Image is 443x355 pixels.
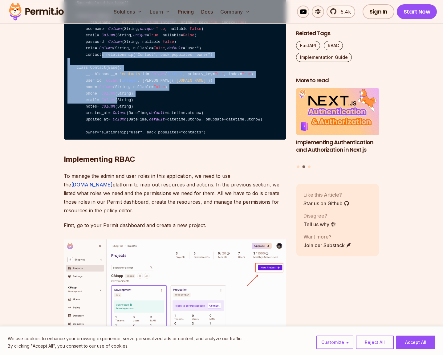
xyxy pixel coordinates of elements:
[192,53,194,57] span: =
[213,72,215,76] span: =
[303,212,336,219] p: Disagree?
[303,241,352,249] a: Join our Substack
[296,77,379,84] h2: More to read
[296,41,320,50] a: FastAPI
[151,72,165,76] span: Column
[95,46,97,51] span: =
[104,27,106,31] span: =
[149,117,165,122] span: default
[113,111,126,115] span: Column
[64,221,286,230] p: First, go to your Permit dashboard and create a new project.
[147,6,173,18] button: Learn
[156,27,165,31] span: True
[181,33,183,38] span: =
[108,111,111,115] span: =
[97,33,99,38] span: =
[151,85,153,89] span: =
[397,4,437,19] a: Start Now
[296,53,352,62] a: Implementation Guide
[396,336,435,349] button: Accept All
[102,92,115,96] span: Column
[165,117,167,122] span: =
[296,88,379,161] a: Implementing Authentication and Authorization in Next.jsImplementing Authentication and Authoriza...
[296,30,379,37] h2: Related Tags
[104,40,106,44] span: =
[303,199,349,207] a: Star us on Github
[175,6,196,18] a: Pricing
[327,6,355,18] a: 5.4k
[188,27,190,31] span: =
[163,40,174,44] span: False
[97,98,99,102] span: =
[174,79,208,83] span: '[DOMAIN_NAME]'
[97,104,99,109] span: =
[113,117,126,122] span: Column
[337,8,351,15] span: 5.4k
[296,138,379,154] h3: Implementing Authentication and Authorization in Next.js
[106,79,120,83] span: Column
[108,27,122,31] span: Column
[224,117,226,122] span: =
[8,342,242,350] p: By clicking "Accept All", you consent to our use of cookies.
[240,72,242,76] span: =
[147,33,149,38] span: =
[167,46,183,51] span: default
[183,46,185,51] span: =
[122,79,138,83] span: Integer
[296,88,379,135] img: Implementing Authentication and Authorization in Next.js
[97,92,99,96] span: =
[102,79,104,83] span: =
[102,104,115,109] span: Column
[133,33,147,38] span: unique
[151,46,153,51] span: =
[154,85,165,89] span: False
[316,336,353,349] button: Customize
[154,27,156,31] span: =
[215,72,224,76] span: True
[218,6,253,18] button: Company
[111,6,145,18] button: Solutions
[108,40,122,44] span: Column
[324,41,343,50] a: RBAC
[296,88,379,161] li: 2 of 3
[242,72,251,76] span: True
[297,165,299,168] button: Go to slide 1
[140,27,154,31] span: unique
[154,46,165,51] span: False
[115,72,117,76] span: =
[303,165,305,168] button: Go to slide 2
[120,72,142,76] span: 'contacts'
[64,172,286,215] p: To manage the admin and user roles in this application, we need to use the platform to map out re...
[296,88,379,169] div: Posts
[147,72,149,76] span: =
[183,33,194,38] span: False
[149,111,165,115] span: default
[199,6,215,18] a: Docs
[178,130,181,135] span: =
[167,72,183,76] span: Integer
[363,4,394,19] a: Sign In
[8,335,242,342] p: We use cookies to enhance your browsing experience, serve personalized ads or content, and analyz...
[303,233,352,240] p: Want more?
[102,98,115,102] span: Column
[161,40,163,44] span: =
[64,130,286,164] h2: Implementing RBAC
[95,85,97,89] span: =
[190,27,201,31] span: False
[308,165,311,168] button: Go to slide 3
[165,111,167,115] span: =
[356,336,394,349] button: Reject All
[71,182,112,188] a: [DOMAIN_NAME]
[6,1,67,22] img: Permit logo
[108,117,111,122] span: =
[149,33,158,38] span: True
[303,220,336,228] a: Tell us why
[97,130,99,135] span: =
[99,85,113,89] span: Column
[303,191,349,198] p: Like this Article?
[102,33,115,38] span: Column
[104,53,106,57] span: =
[99,46,113,51] span: Column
